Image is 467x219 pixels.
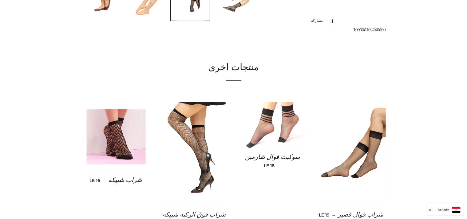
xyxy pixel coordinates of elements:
span: — [277,163,280,168]
span: LE 16 [90,178,101,183]
span: شراب فوق الركبه شبيكه [163,211,226,218]
i: Arabic [437,208,449,212]
span: 100030102260600 [354,27,386,32]
h2: منتجات اخرى [81,61,386,74]
a: سوكيت فوال شارمين — LE 18 [238,148,307,174]
span: شراب فوال قصير [338,211,383,218]
span: — [332,212,335,218]
span: — [103,178,106,183]
span: LE 19 [319,212,330,218]
span: LE 18 [264,163,275,168]
a: شراب شبيكه — LE 16 [81,172,151,189]
span: سوكيت فوال شارمين [245,154,300,160]
span: مشاركه [311,18,326,24]
a: Arabic [429,207,461,213]
span: شراب شبيكه [109,177,142,184]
